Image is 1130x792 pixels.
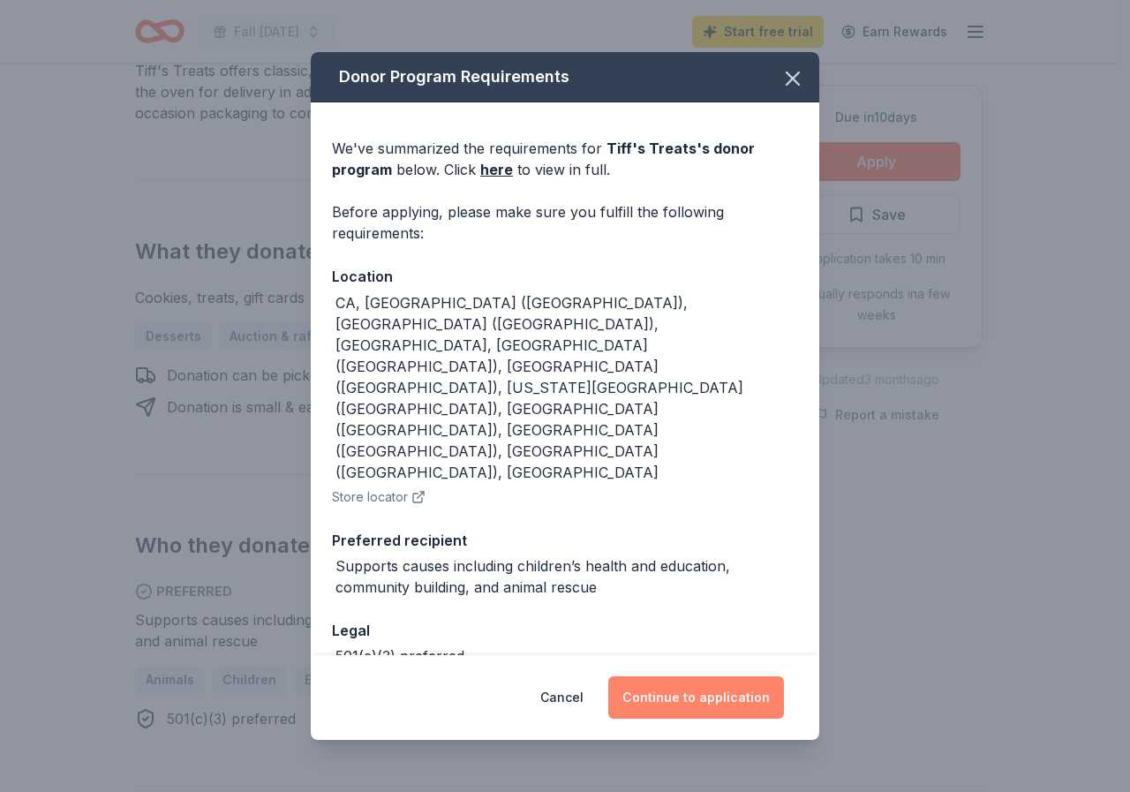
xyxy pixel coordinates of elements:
button: Store locator [332,487,426,508]
button: Cancel [540,676,584,719]
div: CA, [GEOGRAPHIC_DATA] ([GEOGRAPHIC_DATA]), [GEOGRAPHIC_DATA] ([GEOGRAPHIC_DATA]), [GEOGRAPHIC_DAT... [335,292,798,483]
div: We've summarized the requirements for below. Click to view in full. [332,138,798,180]
div: Preferred recipient [332,529,798,552]
div: Legal [332,619,798,642]
a: here [480,159,513,180]
div: Location [332,265,798,288]
div: Supports causes including children’s health and education, community building, and animal rescue [335,555,798,598]
button: Continue to application [608,676,784,719]
div: 501(c)(3) preferred [335,645,464,667]
div: Before applying, please make sure you fulfill the following requirements: [332,201,798,244]
div: Donor Program Requirements [311,52,819,102]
